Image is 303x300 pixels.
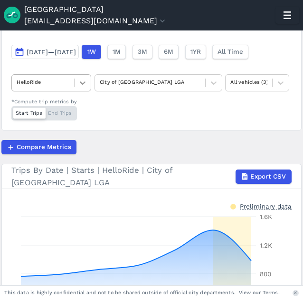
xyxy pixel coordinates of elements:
[113,47,121,57] span: 1M
[260,213,272,220] tspan: 1.6K
[133,45,152,59] button: 3M
[11,45,78,59] button: [DATE]—[DATE]
[1,140,76,154] button: Compare Metrics
[239,289,280,297] a: View our Terms.
[4,7,24,23] img: Ride Report
[250,172,286,181] span: Export CSV
[24,4,104,15] a: [GEOGRAPHIC_DATA]
[260,242,272,249] tspan: 1.2K
[11,164,291,188] div: Trips By Date | Starts | HelloRide | City of [GEOGRAPHIC_DATA] LGA
[138,47,147,57] span: 3M
[17,142,71,152] span: Compare Metrics
[87,47,96,57] span: 1W
[164,47,173,57] span: 6M
[260,270,271,278] tspan: 800
[27,49,76,56] span: [DATE]—[DATE]
[107,45,126,59] button: 1M
[82,45,101,59] button: 1W
[24,15,167,27] button: [EMAIL_ADDRESS][DOMAIN_NAME]
[190,47,201,57] span: 1YR
[240,202,292,210] div: Preliminary data
[212,45,248,59] button: All Time
[236,170,291,184] button: Export CSV
[218,47,243,57] span: All Time
[159,45,179,59] button: 6M
[185,45,206,59] button: 1YR
[11,98,77,106] div: *Compute trip metrics by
